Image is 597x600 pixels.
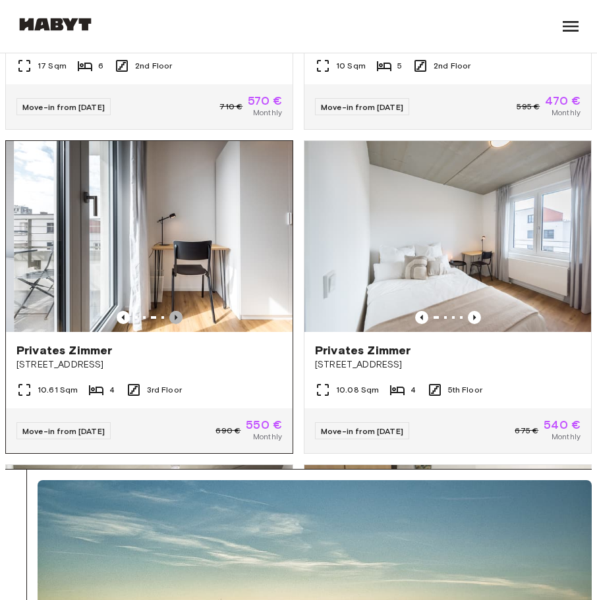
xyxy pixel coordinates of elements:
span: Privates Zimmer [315,342,411,358]
span: 6 [98,60,103,72]
img: Marketing picture of unit DE-04-037-012-02Q [14,141,300,332]
span: 5th Floor [448,384,482,396]
span: Monthly [552,107,581,119]
span: Monthly [552,431,581,443]
span: 570 € [248,95,282,107]
span: Move-in from [DATE] [22,102,105,112]
span: 5 [397,60,402,72]
span: 470 € [545,95,581,107]
button: Previous image [117,311,130,324]
button: Previous image [415,311,428,324]
span: 595 € [517,101,540,113]
img: Marketing picture of unit DE-04-037-026-04Q [304,141,591,332]
span: 540 € [544,419,581,431]
span: [STREET_ADDRESS] [315,358,581,371]
span: 550 € [246,419,282,431]
span: 4 [109,384,115,396]
span: 10.08 Sqm [336,384,379,396]
span: Monthly [253,107,282,119]
a: Marketing picture of unit DE-04-037-026-04QPrevious imagePrevious imagePrivates Zimmer[STREET_ADD... [304,140,592,454]
span: 10.61 Sqm [38,384,78,396]
span: Move-in from [DATE] [22,426,105,436]
span: 17 Sqm [38,60,67,72]
span: Move-in from [DATE] [321,102,403,112]
span: 3rd Floor [147,384,182,396]
span: 10 Sqm [336,60,366,72]
button: Previous image [468,311,481,324]
span: 710 € [219,101,242,113]
a: Previous imagePrevious imagePrivates Zimmer[STREET_ADDRESS]10.61 Sqm43rd FloorMove-in from [DATE]... [5,140,293,454]
span: 2nd Floor [434,60,470,72]
span: Privates Zimmer [16,342,112,358]
span: 4 [411,384,416,396]
span: 2nd Floor [135,60,172,72]
img: Habyt [16,18,95,31]
span: [STREET_ADDRESS] [16,358,282,371]
span: Move-in from [DATE] [321,426,403,436]
span: Monthly [253,431,282,443]
span: 690 € [215,425,241,437]
span: 675 € [515,425,538,437]
button: Previous image [169,311,183,324]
